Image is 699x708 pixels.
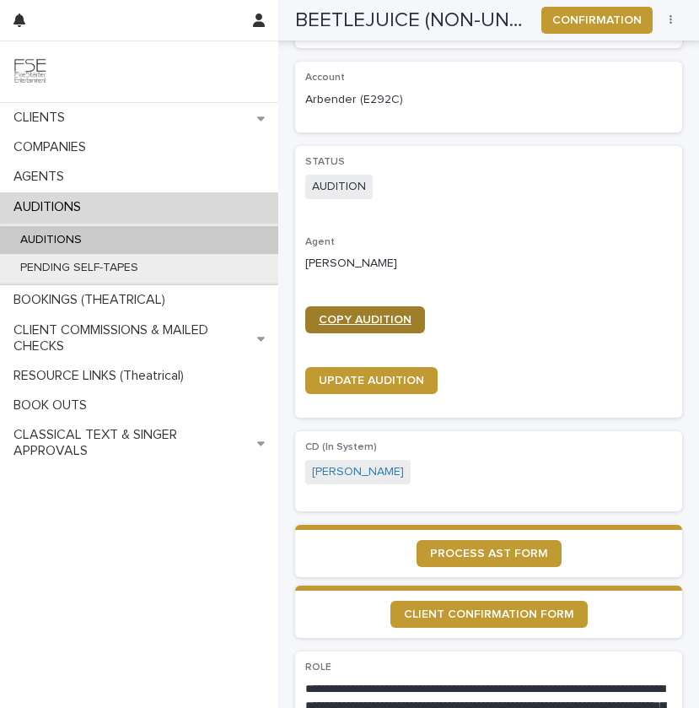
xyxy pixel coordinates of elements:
[7,110,78,126] p: CLIENTS
[13,55,47,89] img: 9JgRvJ3ETPGCJDhvPVA5
[305,157,345,167] span: STATUS
[305,91,672,109] p: Arbender (E292C)
[305,255,672,273] p: [PERSON_NAME]
[7,199,94,215] p: AUDITIONS
[7,427,257,459] p: CLASSICAL TEXT & SINGER APPROVALS
[7,368,197,384] p: RESOURCE LINKS (Theatrical)
[7,169,78,185] p: AGENTS
[417,540,562,567] a: PROCESS AST FORM
[541,7,653,34] button: CONFIRMATION
[312,463,404,481] a: [PERSON_NAME]
[7,322,257,354] p: CLIENT COMMISSIONS & MAILED CHECKS
[404,608,574,620] span: CLIENT CONFIRMATION FORM
[319,314,411,326] span: COPY AUDITION
[319,375,424,386] span: UPDATE AUDITION
[305,662,331,673] span: ROLE
[305,175,373,199] span: AUDITION
[7,139,99,155] p: COMPANIES
[7,397,100,413] p: BOOK OUTS
[7,261,152,275] p: PENDING SELF-TAPES
[305,237,335,247] span: Agent
[295,8,528,33] h2: BEETLEJUICE (NON-UNION NATIONAL TOUR)
[7,233,95,247] p: AUDITIONS
[552,12,642,29] span: CONFIRMATION
[430,548,548,559] span: PROCESS AST FORM
[305,73,345,83] span: Account
[305,306,425,333] a: COPY AUDITION
[390,601,588,628] a: CLIENT CONFIRMATION FORM
[305,442,377,452] span: CD (In System)
[7,292,179,308] p: BOOKINGS (THEATRICAL)
[305,367,438,394] a: UPDATE AUDITION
